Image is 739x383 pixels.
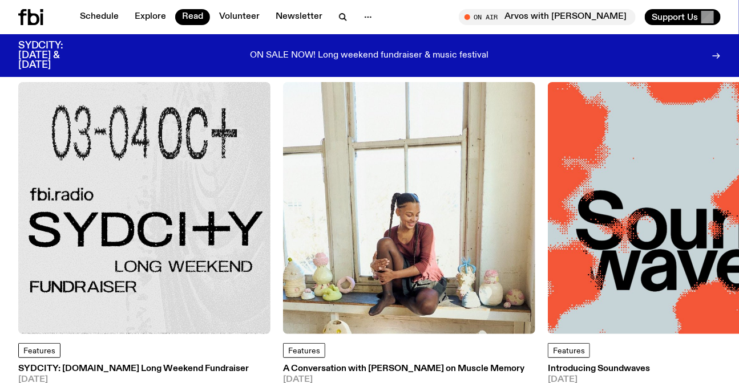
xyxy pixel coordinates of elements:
h3: SYDCITY: [DATE] & [DATE] [18,41,91,70]
a: Read [175,9,210,25]
span: Support Us [652,12,698,22]
a: Schedule [73,9,126,25]
a: Newsletter [269,9,329,25]
a: Explore [128,9,173,25]
a: Features [18,343,60,358]
button: On AirArvos with [PERSON_NAME] [459,9,636,25]
img: Black text on gray background. Reading top to bottom: 03-04 OCT. fbi.radio SYDCITY LONG WEEKEND F... [18,82,270,334]
a: Features [548,343,590,358]
h3: SYDCITY: [DOMAIN_NAME] Long Weekend Fundraiser [18,365,249,373]
h3: A Conversation with [PERSON_NAME] on Muscle Memory [283,365,535,373]
button: Support Us [645,9,721,25]
p: ON SALE NOW! Long weekend fundraiser & music festival [251,51,489,61]
span: Features [288,347,320,355]
span: Features [553,347,585,355]
span: Features [23,347,55,355]
a: Volunteer [212,9,266,25]
a: Features [283,343,325,358]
